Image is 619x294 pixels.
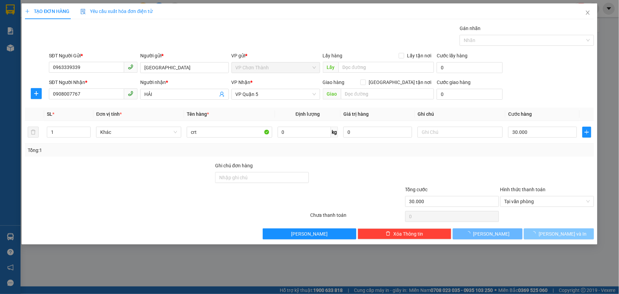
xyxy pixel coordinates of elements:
span: Nhận: [53,6,70,14]
span: Gửi: [6,6,16,14]
span: delete [386,231,391,237]
input: Ghi Chú [418,127,503,138]
button: deleteXóa Thông tin [358,228,451,239]
input: Ghi chú đơn hàng [215,172,309,183]
span: [PERSON_NAME] [473,230,510,238]
button: [PERSON_NAME] và In [524,228,594,239]
span: loading [466,231,473,236]
img: icon [80,9,86,14]
span: [PERSON_NAME] [291,230,328,238]
div: SĐT Người Gửi [49,52,137,59]
button: plus [31,88,42,99]
span: TẠO ĐƠN HÀNG [25,9,69,14]
label: Cước giao hàng [437,80,471,85]
span: Giao hàng [323,80,345,85]
span: phone [128,91,133,96]
span: plus [31,91,41,96]
label: Gán nhãn [460,26,480,31]
span: loading [531,231,539,236]
span: Tổng cước [405,187,428,192]
label: Cước lấy hàng [437,53,467,58]
button: [PERSON_NAME] [453,228,523,239]
span: Xóa Thông tin [393,230,423,238]
span: Giao [323,88,341,99]
span: plus [583,129,591,135]
span: VP Nhận [232,80,251,85]
span: Tại văn phòng [504,196,590,207]
label: Hình thức thanh toán [500,187,546,192]
span: VP Chơn Thành [236,62,316,73]
div: Tổng: 1 [28,146,239,154]
div: nhật [6,22,49,30]
div: VP Quận 5 [53,6,100,22]
span: plus [25,9,30,14]
span: phone [128,64,133,70]
span: SL [47,111,52,117]
span: Khác [100,127,177,137]
div: VP Chơn Thành [6,6,49,22]
button: plus [582,127,591,138]
button: delete [28,127,39,138]
span: user-add [219,92,225,97]
div: Người gửi [140,52,229,59]
div: Chưa thanh toán [309,211,405,223]
input: Cước giao hàng [437,89,502,100]
span: Lấy hàng [323,53,343,58]
span: CC : [52,46,62,53]
div: Người nhận [140,79,229,86]
input: VD: Bàn, Ghế [187,127,272,138]
span: close [585,10,591,15]
button: [PERSON_NAME] [263,228,356,239]
span: Đơn vị tính [96,111,122,117]
span: Định lượng [295,111,320,117]
span: Cước hàng [508,111,532,117]
span: Yêu cầu xuất hóa đơn điện tử [80,9,153,14]
span: Lấy [323,62,339,73]
th: Ghi chú [415,108,505,121]
div: hiền [53,22,100,30]
label: Ghi chú đơn hàng [215,163,253,168]
span: Lấy tận nơi [404,52,434,59]
input: Cước lấy hàng [437,62,502,73]
span: VP Quận 5 [236,89,316,99]
input: 0 [343,127,412,138]
span: [PERSON_NAME] và In [539,230,587,238]
div: VP gửi [232,52,320,59]
span: kg [331,127,338,138]
span: Tên hàng [187,111,209,117]
span: [GEOGRAPHIC_DATA] tận nơi [366,79,434,86]
button: Close [578,3,597,23]
span: Giá trị hàng [343,111,369,117]
input: Dọc đường [339,62,434,73]
input: Dọc đường [341,88,434,99]
div: SĐT Người Nhận [49,79,137,86]
div: 30.000 [52,44,101,54]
